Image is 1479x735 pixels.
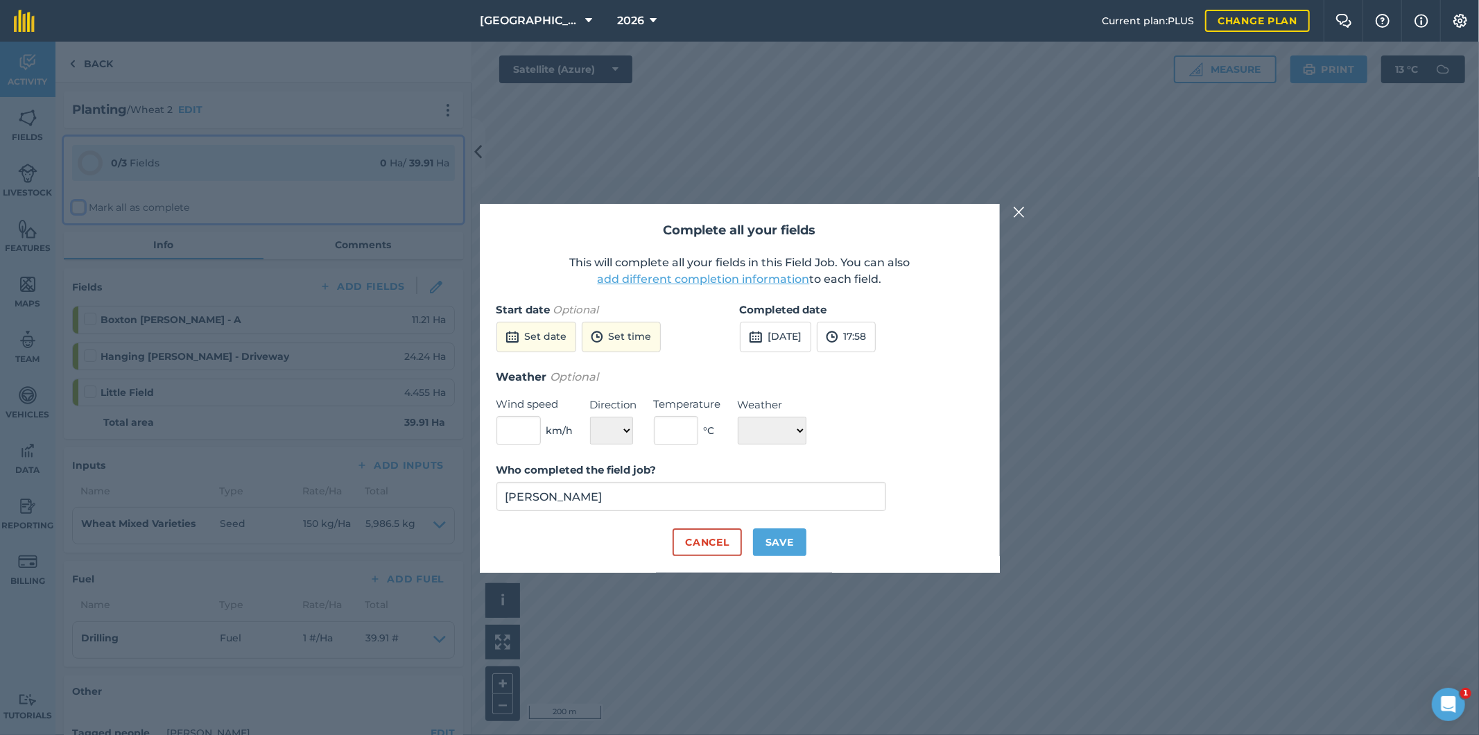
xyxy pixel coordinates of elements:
[553,303,599,316] em: Optional
[590,397,637,413] label: Direction
[654,396,721,413] label: Temperature
[1102,13,1194,28] span: Current plan : PLUS
[481,12,580,29] span: [GEOGRAPHIC_DATA]
[1460,688,1471,699] span: 1
[496,368,983,386] h3: Weather
[496,463,657,476] strong: Who completed the field job?
[1013,204,1026,220] img: svg+xml;base64,PHN2ZyB4bWxucz0iaHR0cDovL3d3dy53My5vcmcvMjAwMC9zdmciIHdpZHRoPSIyMiIgaGVpZ2h0PSIzMC...
[1335,14,1352,28] img: Two speech bubbles overlapping with the left bubble in the forefront
[738,397,806,413] label: Weather
[598,271,810,288] button: add different completion information
[496,254,983,288] p: This will complete all your fields in this Field Job. You can also to each field.
[496,220,983,241] h2: Complete all your fields
[496,322,576,352] button: Set date
[1415,12,1428,29] img: svg+xml;base64,PHN2ZyB4bWxucz0iaHR0cDovL3d3dy53My5vcmcvMjAwMC9zdmciIHdpZHRoPSIxNyIgaGVpZ2h0PSIxNy...
[551,370,599,383] em: Optional
[496,396,573,413] label: Wind speed
[1452,14,1469,28] img: A cog icon
[1205,10,1310,32] a: Change plan
[704,423,715,438] span: ° C
[14,10,35,32] img: fieldmargin Logo
[673,528,741,556] button: Cancel
[740,322,811,352] button: [DATE]
[817,322,876,352] button: 17:58
[749,329,763,345] img: svg+xml;base64,PD94bWwgdmVyc2lvbj0iMS4wIiBlbmNvZGluZz0idXRmLTgiPz4KPCEtLSBHZW5lcmF0b3I6IEFkb2JlIE...
[582,322,661,352] button: Set time
[1374,14,1391,28] img: A question mark icon
[753,528,806,556] button: Save
[617,12,644,29] span: 2026
[505,329,519,345] img: svg+xml;base64,PD94bWwgdmVyc2lvbj0iMS4wIiBlbmNvZGluZz0idXRmLTgiPz4KPCEtLSBHZW5lcmF0b3I6IEFkb2JlIE...
[546,423,573,438] span: km/h
[1432,688,1465,721] iframe: Intercom live chat
[591,329,603,345] img: svg+xml;base64,PD94bWwgdmVyc2lvbj0iMS4wIiBlbmNvZGluZz0idXRmLTgiPz4KPCEtLSBHZW5lcmF0b3I6IEFkb2JlIE...
[826,329,838,345] img: svg+xml;base64,PD94bWwgdmVyc2lvbj0iMS4wIiBlbmNvZGluZz0idXRmLTgiPz4KPCEtLSBHZW5lcmF0b3I6IEFkb2JlIE...
[740,303,827,316] strong: Completed date
[496,303,551,316] strong: Start date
